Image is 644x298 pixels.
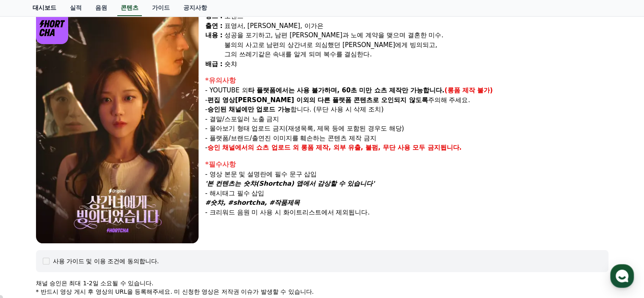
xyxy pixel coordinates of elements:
[36,287,608,296] p: * 반드시 영상 게시 후 영상의 URL을 등록해주세요. 미 신청한 영상은 저작권 이슈가 발생할 수 있습니다.
[207,106,290,113] strong: 승인된 채널에만 업로드 가능
[205,124,608,134] p: - 몰아보기 형태 업로드 금지(재생목록, 제목 등에 포함된 경우도 해당)
[205,86,608,95] p: - YOUTUBE 외
[205,59,223,69] div: 배급 :
[301,144,462,151] strong: 롱폼 제작, 외부 유출, 불펌, 무단 사용 모두 금지됩니다.
[205,180,375,187] em: '본 컨텐츠는 숏챠(Shortcha) 앱에서 감상할 수 있습니다'
[27,240,32,247] span: 홈
[205,134,608,143] p: - 플랫폼/브랜드/출연진 이미지를 훼손하는 콘텐츠 제작 금지
[205,75,608,86] div: *유의사항
[131,240,141,247] span: 설정
[77,241,88,248] span: 대화
[36,11,69,44] img: logo
[318,96,428,104] strong: 다른 플랫폼 콘텐츠로 오인되지 않도록
[36,11,199,243] img: video
[445,86,493,94] strong: (롱폼 제작 불가)
[248,86,445,94] strong: 타 플랫폼에서는 사용 불가하며, 60초 미만 쇼츠 제작만 가능합니다.
[205,105,608,114] p: - 합니다. (무단 사용 시 삭제 조치)
[224,59,608,69] div: 숏챠
[53,257,159,265] div: 사용 가이드 및 이용 조건에 동의합니다.
[207,96,315,104] strong: 편집 영상[PERSON_NAME] 이외의
[205,199,300,206] em: #숏챠, #shortcha, #작품제목
[205,114,608,124] p: - 결말/스포일러 노출 금지
[207,144,299,151] strong: 승인 채널에서의 쇼츠 업로드 외
[56,228,109,249] a: 대화
[224,40,608,50] div: 불의의 사고로 남편의 상간녀로 의심했던 [PERSON_NAME]에게 빙의되고,
[36,279,608,287] p: 채널 승인은 최대 1-2일 소요될 수 있습니다.
[205,170,608,179] p: - 영상 본문 및 설명란에 필수 문구 삽입
[224,50,608,59] div: 그의 쓰레기같은 속내를 알게 되며 복수를 결심한다.
[3,228,56,249] a: 홈
[205,31,223,59] div: 내용 :
[224,21,608,31] div: 표영서, [PERSON_NAME], 이가은
[205,208,608,217] p: - 크리워드 음원 미 사용 시 화이트리스트에서 제외됩니다.
[205,21,223,31] div: 출연 :
[205,143,608,153] p: -
[205,95,608,105] p: - 주의해 주세요.
[205,189,608,198] p: - 해시태그 필수 삽입
[224,31,608,40] div: 성공을 포기하고, 남편 [PERSON_NAME]과 노예 계약을 맺으며 결혼한 미수.
[109,228,163,249] a: 설정
[205,159,608,170] div: *필수사항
